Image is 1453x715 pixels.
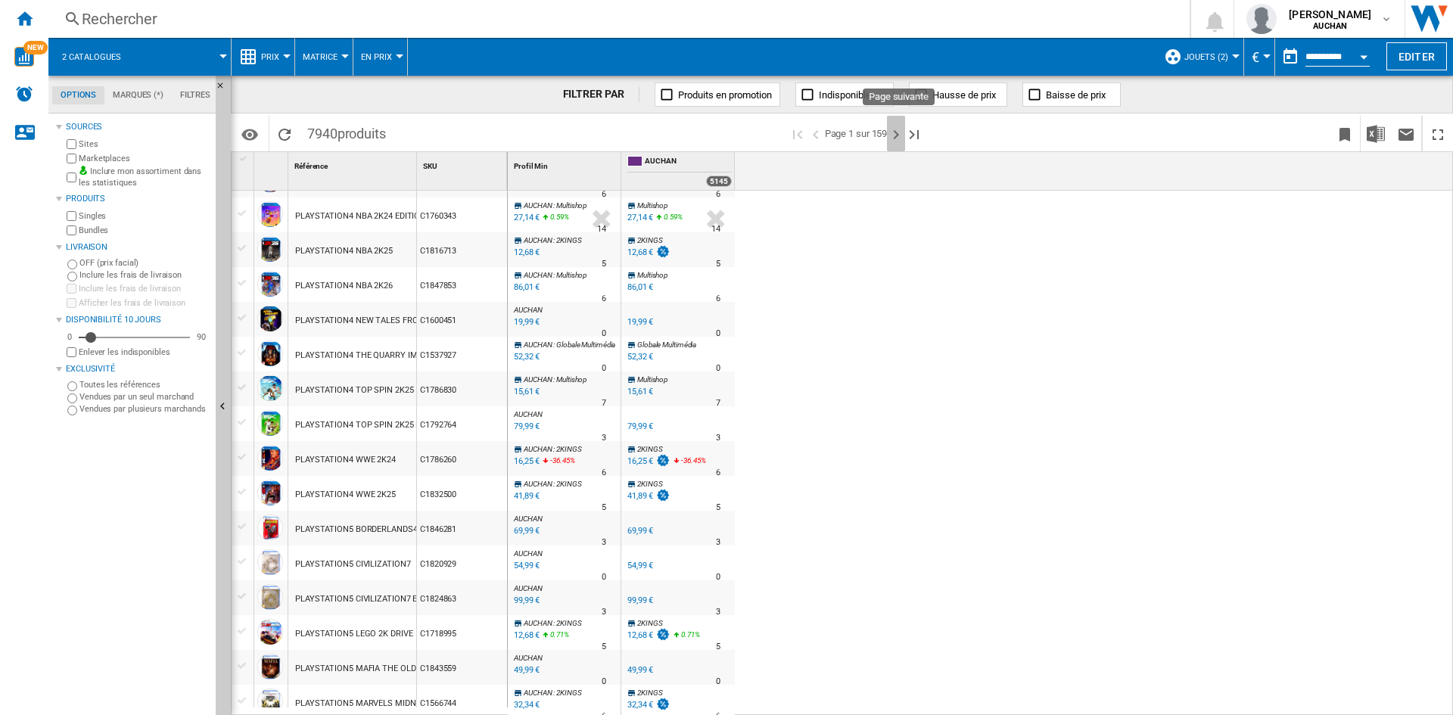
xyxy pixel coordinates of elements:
[514,549,542,558] span: AUCHAN
[291,152,416,176] div: Référence Sort None
[67,168,76,187] input: Inclure mon assortiment dans les statistiques
[514,162,548,170] span: Profil Min
[553,689,581,697] span: : 2KINGS
[602,396,606,411] div: Délai de livraison : 7 jours
[655,698,670,710] img: promotionV3.png
[338,126,386,141] span: produits
[637,201,667,210] span: Multishop
[1184,52,1228,62] span: Jouets (2)
[662,210,671,228] i: %
[602,465,606,480] div: Délai de livraison : 6 jours
[300,116,394,148] span: 7940
[627,595,653,605] div: 99,99 €
[1391,116,1421,151] button: Envoyer ce rapport par email
[627,561,653,570] div: 54,99 €
[512,245,540,260] div: Mise à jour : mardi 23 septembre 2025 08:43
[627,387,653,396] div: 15,61 €
[303,52,338,62] span: Matrice
[602,570,606,585] div: Délai de livraison : 0 jour
[417,650,507,685] div: C1843559
[62,52,121,62] span: 2 catalogues
[625,384,653,399] div: 15,61 €
[602,605,606,620] div: Délai de livraison : 3 jours
[681,630,695,639] span: 0.71
[627,700,653,710] div: 32,34 €
[637,236,662,244] span: 2KINGS
[295,408,478,443] div: PLAYSTATION4 TOP SPIN 2K25 EDITION DELUXE
[67,139,76,149] input: Sites
[627,317,653,327] div: 19,99 €
[295,199,492,234] div: PLAYSTATION4 NBA 2K24 EDITION [PERSON_NAME]
[257,152,288,176] div: Sort None
[795,82,894,107] button: Indisponible
[52,86,104,104] md-tab-item: Options
[1046,89,1106,101] span: Baisse de prix
[1252,38,1267,76] button: €
[79,297,210,309] label: Afficher les frais de livraison
[553,445,581,453] span: : 2KINGS
[627,282,653,292] div: 86,01 €
[67,298,76,308] input: Afficher les frais de livraison
[1244,38,1275,76] md-menu: Currency
[67,211,76,221] input: Singles
[553,340,615,349] span: : Globale Multimédia
[420,152,507,176] div: Sort None
[627,491,653,501] div: 41,89 €
[79,269,210,281] label: Inclure les frais de livraison
[625,698,670,713] div: 32,34 €
[423,162,437,170] span: SKU
[14,47,34,67] img: wise-card.svg
[550,456,569,465] span: -36.45
[66,193,210,205] div: Produits
[716,639,720,654] div: Délai de livraison : 5 jours
[269,116,300,151] button: Recharger
[420,152,507,176] div: SKU Sort None
[79,166,210,189] label: Inclure mon assortiment dans les statistiques
[1313,21,1347,31] b: AUCHAN
[1361,116,1391,151] button: Télécharger au format Excel
[417,302,507,337] div: C1600451
[261,38,287,76] button: Prix
[625,419,653,434] div: 79,99 €
[511,152,621,176] div: Profil Min Sort None
[417,441,507,476] div: C1786260
[627,247,653,257] div: 12,68 €
[553,375,586,384] span: : Multishop
[602,639,606,654] div: Délai de livraison : 5 jours
[625,593,653,608] div: 99,99 €
[716,396,720,411] div: Délai de livraison : 7 jours
[625,628,670,643] div: 12,68 €
[514,514,542,523] span: AUCHAN
[79,153,210,164] label: Marketplaces
[549,454,558,472] i: %
[909,82,1007,107] button: Hausse de prix
[514,584,542,592] span: AUCHAN
[655,489,670,502] img: promotionV3.png
[295,373,413,408] div: PLAYSTATION4 TOP SPIN 2K25
[637,445,662,453] span: 2KINGS
[67,154,76,163] input: Marketplaces
[512,489,540,504] div: Mise à jour : mardi 23 septembre 2025 08:43
[625,663,653,678] div: 49,99 €
[239,38,287,76] div: Prix
[716,291,720,306] div: Délai de livraison : 6 jours
[680,454,689,472] i: %
[553,236,581,244] span: : 2KINGS
[553,201,586,210] span: : Multishop
[511,152,621,176] div: Sort None
[261,52,279,62] span: Prix
[295,512,418,547] div: PLAYSTATION5 BORDERLANDS4
[627,352,653,362] div: 52,32 €
[67,225,76,235] input: Bundles
[417,580,507,615] div: C1824863
[627,213,653,222] div: 27,14 €
[678,89,772,101] span: Produits en promotion
[1330,116,1360,151] button: Créer un favoris
[664,213,677,221] span: 0.59
[932,89,996,101] span: Hausse de prix
[79,257,210,269] label: OFF (prix facial)
[66,363,210,375] div: Exclusivité
[512,558,540,574] div: Mise à jour : mardi 23 septembre 2025 08:37
[1289,7,1371,22] span: [PERSON_NAME]
[825,116,888,151] span: Page 1 sur 159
